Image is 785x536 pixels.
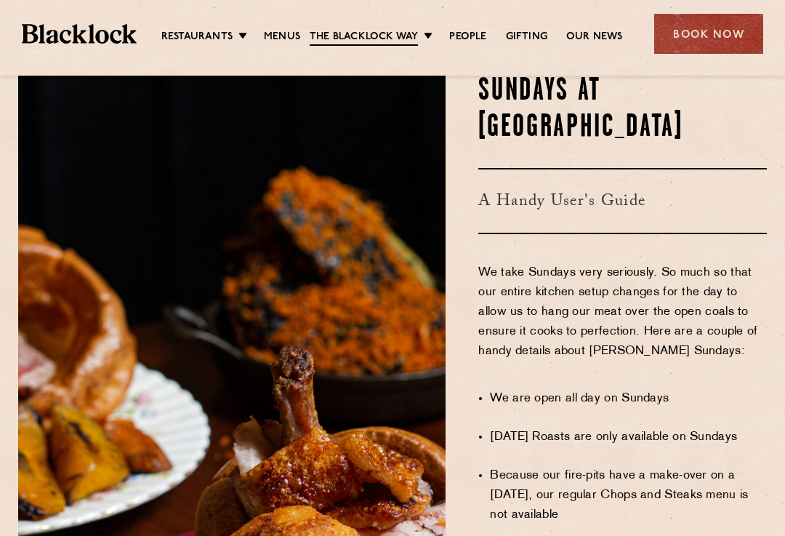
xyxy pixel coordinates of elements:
a: Menus [264,30,300,44]
p: We take Sundays very seriously. So much so that our entire kitchen setup changes for the day to a... [478,263,767,381]
li: Because our fire-pits have a make-over on a [DATE], our regular Chops and Steaks menu is not avai... [490,466,767,525]
img: BL_Textured_Logo-footer-cropped.svg [22,24,137,44]
h3: A Handy User's Guide [478,168,767,234]
li: [DATE] Roasts are only available on Sundays [490,428,767,447]
a: Gifting [506,30,547,44]
a: Our News [566,30,623,44]
div: Book Now [654,14,763,54]
a: People [449,30,486,44]
a: The Blacklock Way [310,30,418,46]
h2: Sundays at [GEOGRAPHIC_DATA] [478,73,767,146]
li: We are open all day on Sundays [490,389,767,409]
a: Restaurants [161,30,233,44]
